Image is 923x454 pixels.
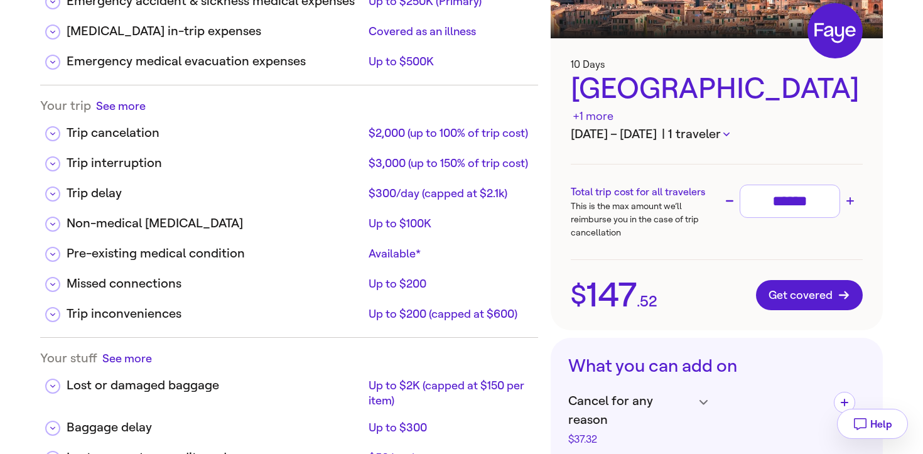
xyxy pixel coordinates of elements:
[571,70,863,125] div: [GEOGRAPHIC_DATA]
[40,204,538,234] div: Non-medical [MEDICAL_DATA]Up to $100K
[662,125,730,144] button: | 1 traveler
[67,214,364,233] div: Non-medical [MEDICAL_DATA]
[369,24,529,39] div: Covered as an illness
[67,376,364,395] div: Lost or damaged baggage
[67,154,364,173] div: Trip interruption
[40,174,538,204] div: Trip delay$300/day (capped at $2.1k)
[67,184,364,203] div: Trip delay
[870,418,892,430] span: Help
[369,276,529,291] div: Up to $200
[40,234,538,264] div: Pre-existing medical conditionAvailable*
[568,435,693,445] div: $37.32
[67,418,364,437] div: Baggage delay
[769,289,850,301] span: Get covered
[369,126,529,141] div: $2,000 (up to 100% of trip cost)
[96,98,146,114] button: See more
[67,124,364,143] div: Trip cancelation
[40,264,538,295] div: Missed connectionsUp to $200
[637,294,640,309] span: .
[67,244,364,263] div: Pre-existing medical condition
[40,12,538,42] div: [MEDICAL_DATA] in-trip expensesCovered as an illness
[571,125,863,144] h3: [DATE] – [DATE]
[834,392,855,413] button: Add
[67,305,364,323] div: Trip inconveniences
[102,350,152,366] button: See more
[369,216,529,231] div: Up to $100K
[67,22,364,41] div: [MEDICAL_DATA] in-trip expenses
[745,190,834,212] input: Trip cost
[40,98,538,114] div: Your trip
[837,409,908,439] button: Help
[67,274,364,293] div: Missed connections
[369,246,529,261] div: Available*
[40,144,538,174] div: Trip interruption$3,000 (up to 150% of trip cost)
[568,355,865,377] h3: What you can add on
[843,193,858,208] button: Increase trip cost
[722,193,737,208] button: Decrease trip cost
[40,366,538,408] div: Lost or damaged baggageUp to $2K (capped at $150 per item)
[40,350,538,366] div: Your stuff
[40,42,538,72] div: Emergency medical evacuation expensesUp to $500K
[369,306,529,322] div: Up to $200 (capped at $600)
[369,156,529,171] div: $3,000 (up to 150% of trip cost)
[568,392,824,445] h4: Cancel for any reason$37.32
[369,420,529,435] div: Up to $300
[369,54,529,69] div: Up to $500K
[67,52,364,71] div: Emergency medical evacuation expenses
[571,58,863,70] h3: 10 Days
[640,294,657,309] span: 52
[40,114,538,144] div: Trip cancelation$2,000 (up to 100% of trip cost)
[369,378,529,408] div: Up to $2K (capped at $150 per item)
[586,278,637,312] span: 147
[369,186,529,201] div: $300/day (capped at $2.1k)
[40,295,538,325] div: Trip inconveniencesUp to $200 (capped at $600)
[40,408,538,438] div: Baggage delayUp to $300
[573,108,613,125] div: +1 more
[571,185,716,200] h3: Total trip cost for all travelers
[571,200,716,239] p: This is the max amount we’ll reimburse you in the case of trip cancellation
[568,392,693,430] span: Cancel for any reason
[571,282,586,308] span: $
[756,280,863,310] button: Get covered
